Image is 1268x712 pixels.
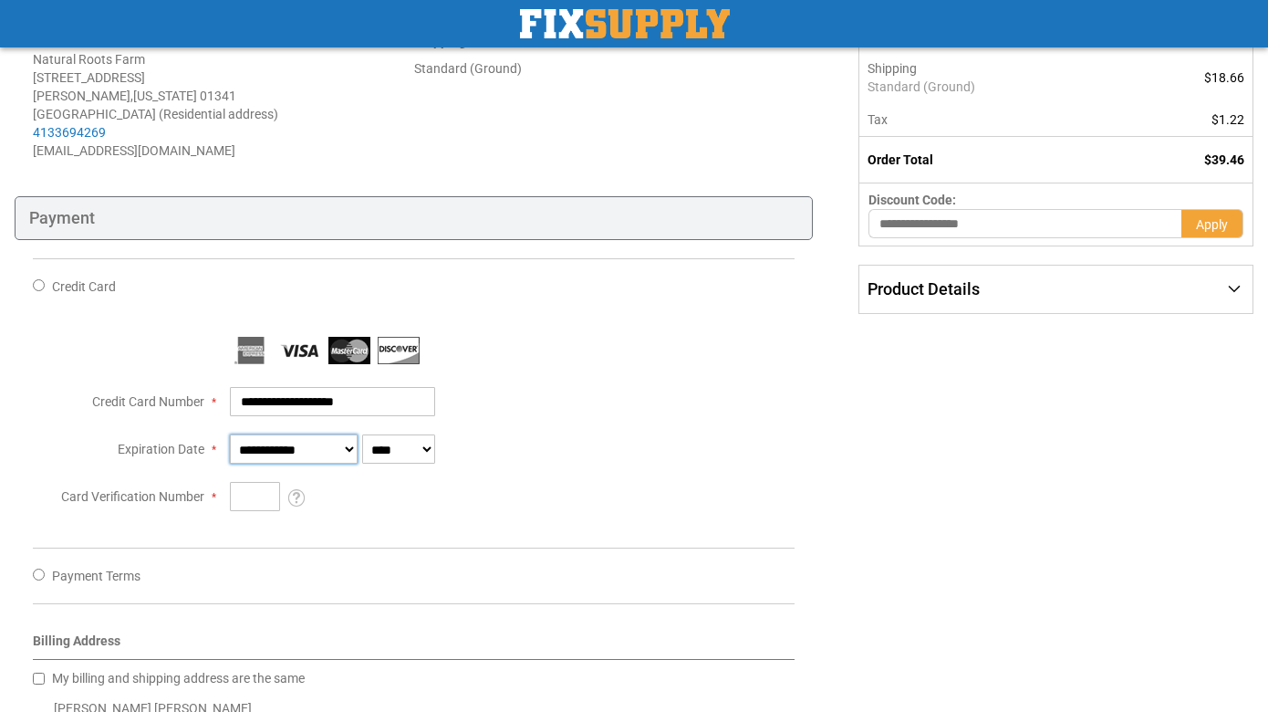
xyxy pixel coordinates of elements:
span: Shipping [868,61,917,76]
span: Credit Card Number [92,394,204,409]
span: [EMAIL_ADDRESS][DOMAIN_NAME] [33,143,235,158]
button: Apply [1181,209,1243,238]
span: Card Verification Number [61,489,204,504]
address: [PERSON_NAME] [PERSON_NAME] Natural Roots Farm [STREET_ADDRESS] [PERSON_NAME] , 01341 [GEOGRAPHIC... [33,32,414,160]
img: MasterCard [328,337,370,364]
span: $18.66 [1204,70,1244,85]
div: Payment [15,196,813,240]
img: American Express [230,337,272,364]
span: Credit Card [52,279,116,294]
a: 4133694269 [33,125,106,140]
span: $39.46 [1204,152,1244,167]
div: Billing Address [33,632,795,660]
th: Tax [859,103,1128,137]
span: Payment Terms [52,569,140,583]
strong: Order Total [868,152,933,167]
div: Standard (Ground) [414,59,795,78]
img: Fix Industrial Supply [520,9,730,38]
span: Standard (Ground) [868,78,1119,96]
span: $1.22 [1211,112,1244,127]
span: My billing and shipping address are the same [52,671,305,686]
span: [US_STATE] [133,89,197,103]
span: Discount Code: [868,193,956,207]
img: Discover [378,337,420,364]
span: Apply [1196,217,1228,232]
img: Visa [279,337,321,364]
span: Expiration Date [118,442,204,456]
a: store logo [520,9,730,38]
span: Product Details [868,279,980,298]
